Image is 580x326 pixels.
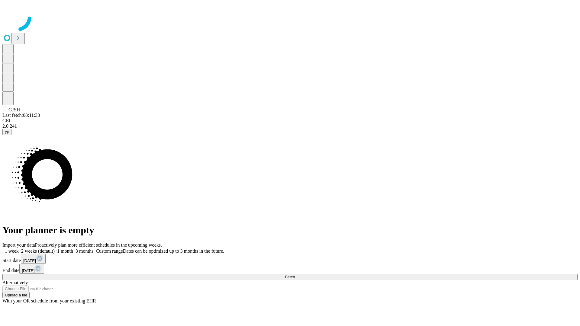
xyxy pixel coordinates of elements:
[8,107,20,112] span: GJSH
[21,248,55,254] span: 2 weeks (default)
[2,298,96,303] span: With your OR schedule from your existing EHR
[2,123,578,129] div: 2.0.241
[2,113,40,118] span: Last fetch: 08:11:33
[22,268,34,273] span: [DATE]
[23,258,36,263] span: [DATE]
[2,242,35,248] span: Import your data
[123,248,224,254] span: Dates can be optimized up to 3 months in the future.
[2,254,578,264] div: Start date
[96,248,123,254] span: Custom range
[2,280,28,285] span: Alternatively
[35,242,162,248] span: Proactively plan more efficient schedules in the upcoming weeks.
[76,248,93,254] span: 3 months
[285,275,295,279] span: Fetch
[2,292,30,298] button: Upload a file
[2,129,11,135] button: @
[57,248,73,254] span: 1 month
[5,130,9,134] span: @
[2,225,578,236] h1: Your planner is empty
[2,118,578,123] div: GEI
[5,248,19,254] span: 1 week
[21,254,46,264] button: [DATE]
[19,264,44,274] button: [DATE]
[2,274,578,280] button: Fetch
[2,264,578,274] div: End date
